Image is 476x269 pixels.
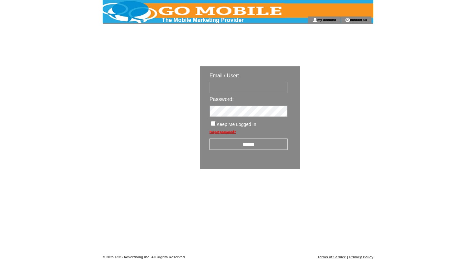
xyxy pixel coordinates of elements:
[319,185,351,193] img: transparent.png
[312,17,317,23] img: account_icon.gif
[210,96,234,102] span: Password:
[210,130,236,134] a: Forgot password?
[318,255,346,259] a: Terms of Service
[350,17,367,22] a: contact us
[317,17,336,22] a: my account
[210,73,239,78] span: Email / User:
[103,255,185,259] span: © 2025 POS Advertising Inc. All Rights Reserved
[347,255,348,259] span: |
[345,17,350,23] img: contact_us_icon.gif
[349,255,373,259] a: Privacy Policy
[217,122,256,127] span: Keep Me Logged In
